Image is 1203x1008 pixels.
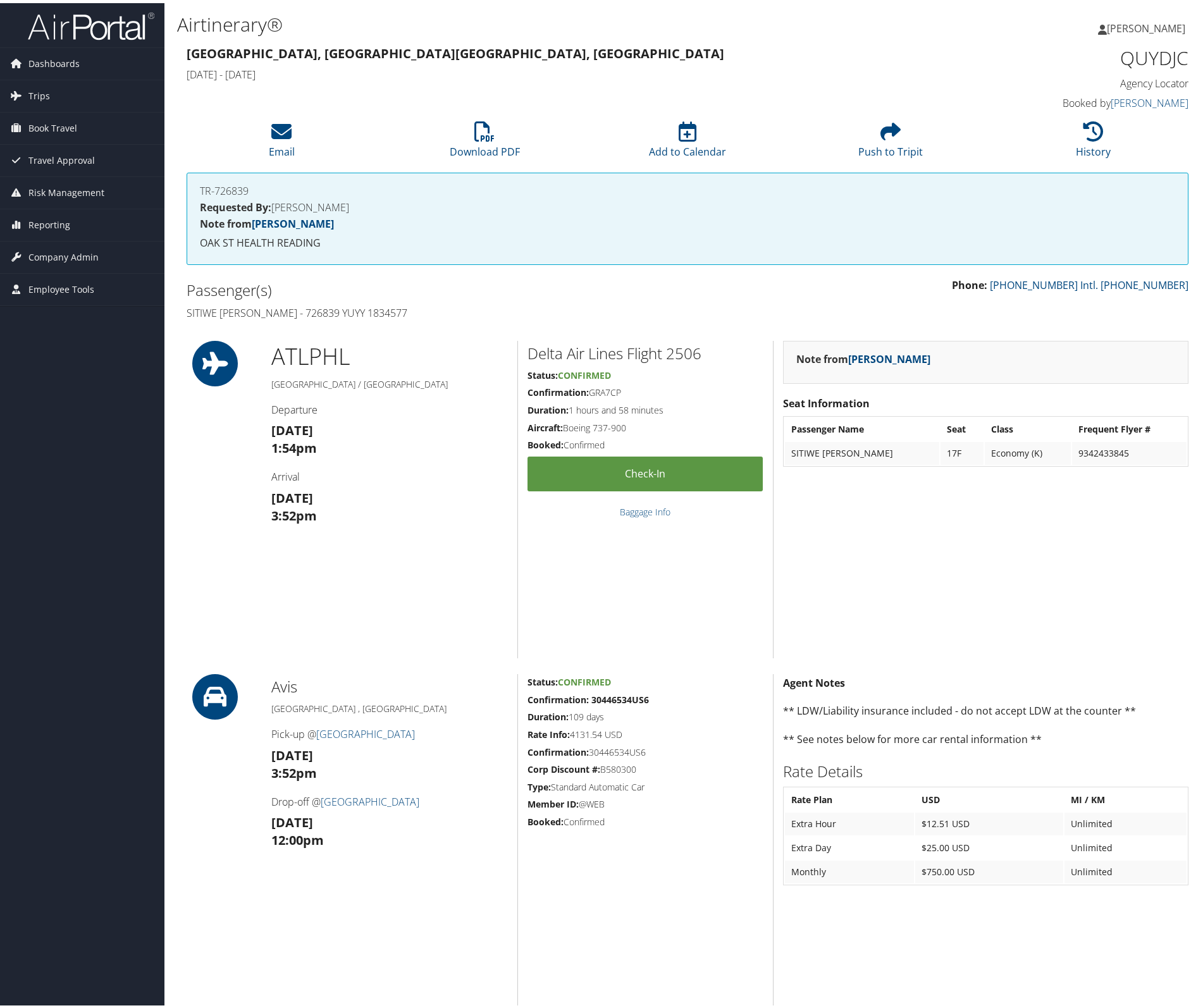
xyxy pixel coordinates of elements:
h4: TR-726839 [200,183,1175,193]
h4: Agency Locator [953,73,1189,87]
h5: @WEB [527,795,763,808]
strong: Agent Notes [783,673,845,687]
strong: Confirmation: 30446534US6 [527,691,649,703]
span: Book Travel [28,109,77,141]
a: Check-in [527,453,763,488]
span: Trips [28,77,50,109]
span: Travel Approval [28,142,95,173]
th: Passenger Name [785,415,940,438]
th: Frequent Flyer # [1072,415,1187,438]
a: Push to Tripit [858,125,923,156]
td: 17F [941,439,984,462]
h5: B580300 [527,760,763,773]
strong: 3:52pm [271,761,317,778]
h5: 4131.54 USD [527,725,763,738]
strong: Booked: [527,436,564,448]
h5: 30446534US6 [527,743,763,756]
a: Download PDF [450,125,520,156]
strong: Aircraft: [527,419,563,431]
strong: [DATE] [271,419,313,436]
strong: Status: [527,673,558,685]
h4: [DATE] - [DATE] [187,65,934,78]
a: [PHONE_NUMBER] Intl. [PHONE_NUMBER] [990,275,1188,289]
h1: QUYDJC [953,42,1189,68]
h4: Booked by [953,93,1189,107]
h5: 1 hours and 58 minutes [527,401,763,414]
a: [PERSON_NAME] [848,349,930,363]
h4: Sitiwe [PERSON_NAME] - 726839 YUYY 1834577 [187,303,678,317]
h4: Departure [271,400,508,414]
strong: Corp Discount #: [527,760,600,772]
strong: Booked: [527,813,564,825]
a: Email [269,125,295,156]
td: Extra Day [785,833,915,856]
a: [GEOGRAPHIC_DATA] [321,792,419,806]
a: Add to Calendar [649,125,726,156]
a: [PERSON_NAME] [1111,93,1188,107]
img: airportal-logo.png [28,8,154,38]
strong: Duration: [527,708,569,720]
span: Confirmed [558,366,611,378]
span: Company Admin [28,238,99,270]
strong: [DATE] [271,486,313,503]
h4: [PERSON_NAME] [200,199,1175,209]
strong: Rate Info: [527,725,570,737]
strong: [DATE] [271,744,313,761]
td: SITIWE [PERSON_NAME] [785,439,940,462]
td: Unlimited [1064,857,1187,880]
th: USD [915,785,1063,808]
th: Class [985,415,1071,438]
h5: Boeing 737-900 [527,419,763,431]
h5: [GEOGRAPHIC_DATA] , [GEOGRAPHIC_DATA] [271,699,508,712]
h2: Passenger(s) [187,276,678,298]
strong: Requested By: [200,197,271,211]
strong: Duration: [527,401,569,413]
h5: [GEOGRAPHIC_DATA] / [GEOGRAPHIC_DATA] [271,375,508,388]
h1: ATL PHL [271,338,508,369]
h1: Airtinerary® [177,8,858,35]
a: [GEOGRAPHIC_DATA] [316,724,415,738]
td: Unlimited [1064,809,1187,832]
a: Baggage Info [620,503,670,515]
strong: Note from [200,214,334,228]
td: Monthly [785,857,915,880]
h2: Delta Air Lines Flight 2506 [527,340,763,361]
strong: Phone: [952,275,987,289]
td: $12.51 USD [915,809,1063,832]
strong: Type: [527,778,551,790]
td: $750.00 USD [915,857,1063,880]
h5: Confirmed [527,813,763,825]
a: [PERSON_NAME] [1098,6,1198,44]
h4: Arrival [271,467,508,481]
p: OAK ST HEALTH READING [200,232,1175,249]
a: History [1076,125,1111,156]
th: Rate Plan [785,785,915,808]
span: Reporting [28,206,70,238]
span: Confirmed [558,673,611,685]
h2: Avis [271,673,508,694]
th: MI / KM [1064,785,1187,808]
strong: [DATE] [271,811,313,828]
h5: GRA7CP [527,383,763,396]
strong: 1:54pm [271,436,317,453]
td: Economy (K) [985,439,1071,462]
strong: Confirmation: [527,383,589,395]
p: ** See notes below for more car rental information ** [783,728,1189,745]
td: Unlimited [1064,833,1187,856]
strong: 3:52pm [271,504,317,521]
td: 9342433845 [1072,439,1187,462]
strong: Seat Information [783,393,870,407]
span: [PERSON_NAME] [1107,18,1185,32]
strong: Note from [796,349,930,363]
strong: [GEOGRAPHIC_DATA], [GEOGRAPHIC_DATA] [GEOGRAPHIC_DATA], [GEOGRAPHIC_DATA] [187,42,724,59]
strong: Status: [527,366,558,378]
strong: Member ID: [527,795,579,807]
h5: Standard Automatic Car [527,778,763,790]
a: [PERSON_NAME] [252,214,334,228]
h4: Drop-off @ [271,792,508,806]
td: $25.00 USD [915,833,1063,856]
th: Seat [941,415,984,438]
span: Dashboards [28,45,80,77]
td: Extra Hour [785,809,915,832]
h2: Rate Details [783,758,1189,779]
